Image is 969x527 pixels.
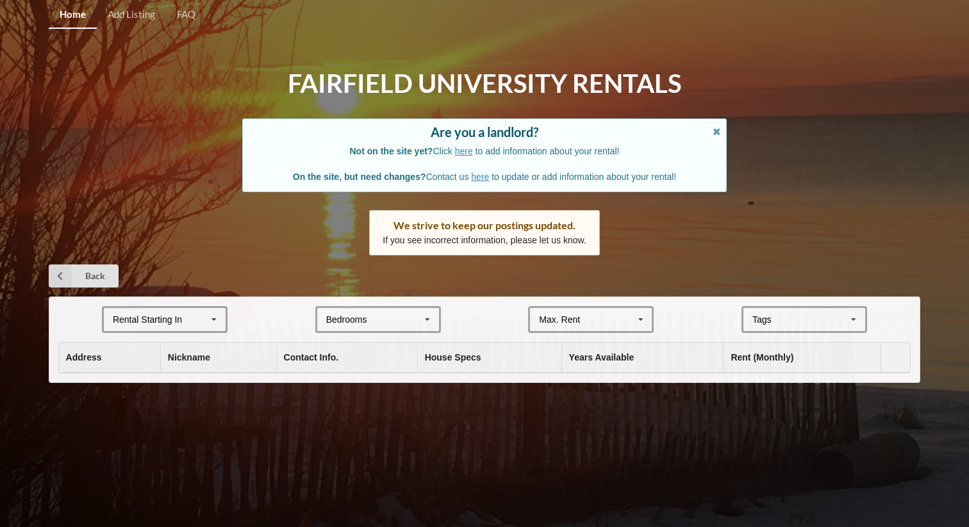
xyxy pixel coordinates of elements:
[350,146,620,156] span: Click to add information about your rental!
[417,343,561,373] th: House Specs
[49,264,119,288] a: Back
[749,312,790,327] div: Tags
[160,343,276,373] th: Nickname
[276,343,417,373] th: Contact Info.
[293,172,676,182] span: Contact us to update or add information about your rental!
[471,172,489,182] a: here
[539,315,580,324] div: Max. Rent
[288,67,681,100] h1: Fairfield University Rentals
[256,126,713,138] div: Are you a landlord?
[49,1,97,29] a: Home
[113,315,182,324] div: Rental Starting In
[455,146,473,156] a: here
[350,146,433,156] b: Not on the site yet?
[166,1,206,29] a: FAQ
[293,172,426,182] b: On the site, but need changes?
[383,234,586,247] p: If you see incorrect information, please let us know.
[326,315,367,324] div: Bedrooms
[723,343,880,373] th: Rent (Monthly)
[383,219,586,232] div: We strive to keep our postings updated.
[561,343,724,373] th: Years Available
[97,1,166,29] a: Add Listing
[59,343,160,373] th: Address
